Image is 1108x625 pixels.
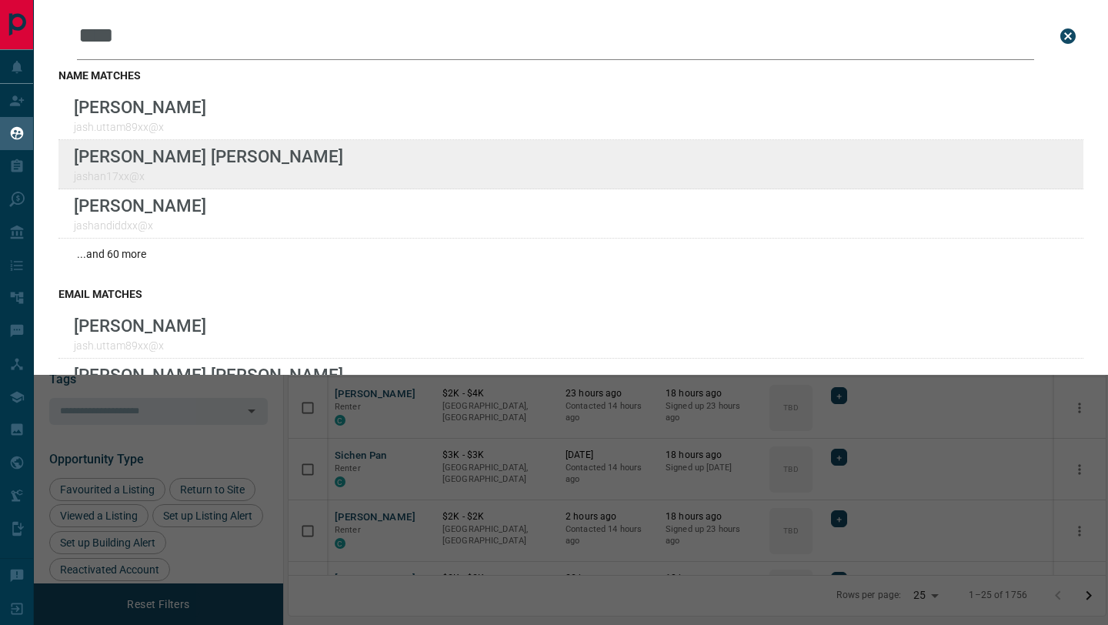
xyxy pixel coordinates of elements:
[74,316,206,336] p: [PERSON_NAME]
[74,196,206,216] p: [PERSON_NAME]
[74,121,206,133] p: jash.uttam89xx@x
[74,339,206,352] p: jash.uttam89xx@x
[74,97,206,117] p: [PERSON_NAME]
[1053,21,1083,52] button: close search bar
[58,239,1083,269] div: ...and 60 more
[58,288,1083,300] h3: email matches
[74,365,343,385] p: [PERSON_NAME] [PERSON_NAME]
[58,69,1083,82] h3: name matches
[74,146,343,166] p: [PERSON_NAME] [PERSON_NAME]
[74,170,343,182] p: jashan17xx@x
[74,219,206,232] p: jashandiddxx@x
